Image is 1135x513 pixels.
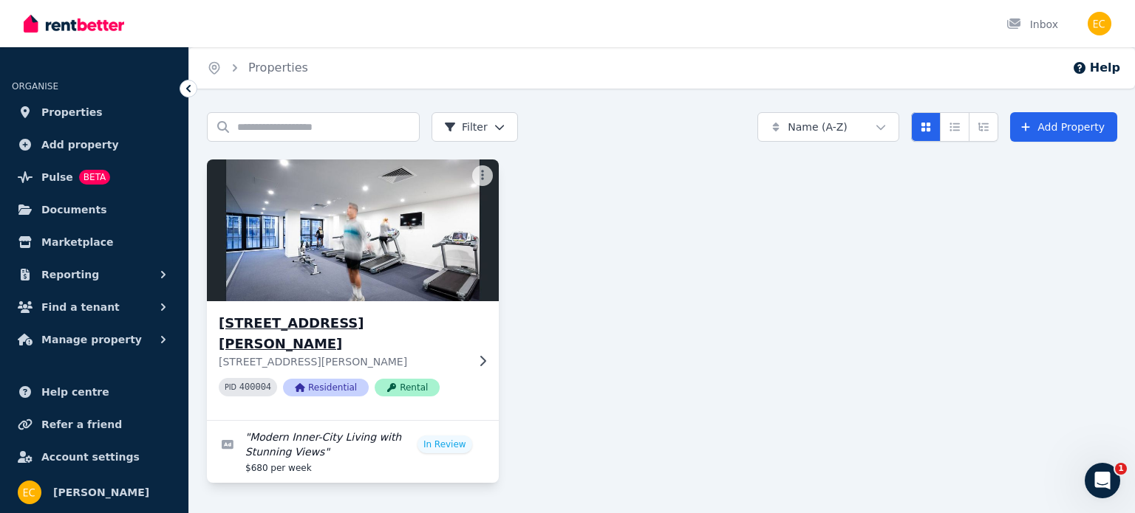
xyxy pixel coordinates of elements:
h3: [STREET_ADDRESS][PERSON_NAME] [219,313,466,354]
span: ORGANISE [12,81,58,92]
img: 1311/65 Dudley St, West Melbourne [200,156,505,305]
img: RentBetter [24,13,124,35]
iframe: Intercom live chat [1085,463,1120,498]
nav: Breadcrumb [189,47,326,89]
span: Pulse [41,168,73,186]
span: Manage property [41,331,142,348]
a: Marketplace [12,227,177,257]
button: Compact list view [940,112,969,142]
a: Account settings [12,442,177,472]
span: 1 [1115,463,1127,475]
a: Add property [12,130,177,159]
div: View options [911,112,998,142]
img: Eva Chang [1088,12,1111,35]
span: Help centre [41,383,109,401]
a: Add Property [1010,112,1117,142]
button: Find a tenant [12,292,177,322]
span: Find a tenant [41,298,120,316]
span: Residential [283,379,369,396]
span: [PERSON_NAME] [53,483,149,501]
a: Properties [12,97,177,127]
button: Name (A-Z) [757,112,899,142]
a: Edit listing: Modern Inner-City Living with Stunning Views [207,421,499,483]
a: 1311/65 Dudley St, West Melbourne[STREET_ADDRESS][PERSON_NAME][STREET_ADDRESS][PERSON_NAME]PID 40... [207,159,499,420]
button: Filter [432,112,518,142]
img: Eva Chang [18,481,41,504]
span: Refer a friend [41,416,122,433]
span: Documents [41,201,107,218]
small: PID [225,383,236,391]
a: Documents [12,195,177,224]
button: Manage property [12,325,177,354]
a: Properties [248,61,308,75]
p: [STREET_ADDRESS][PERSON_NAME] [219,354,466,369]
span: Rental [375,379,440,396]
span: Add property [41,136,119,154]
button: Card view [911,112,941,142]
button: Reporting [12,260,177,289]
span: Account settings [41,448,140,466]
button: Expanded list view [969,112,998,142]
span: Filter [444,120,488,134]
span: BETA [79,170,110,185]
button: Help [1072,59,1120,77]
span: Marketplace [41,233,113,251]
span: Name (A-Z) [788,120,848,134]
button: More options [472,165,493,186]
a: PulseBETA [12,162,177,192]
span: Reporting [41,266,99,283]
div: Inbox [1006,17,1058,32]
code: 400004 [239,382,271,393]
span: Properties [41,103,103,121]
a: Refer a friend [12,410,177,439]
a: Help centre [12,377,177,407]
